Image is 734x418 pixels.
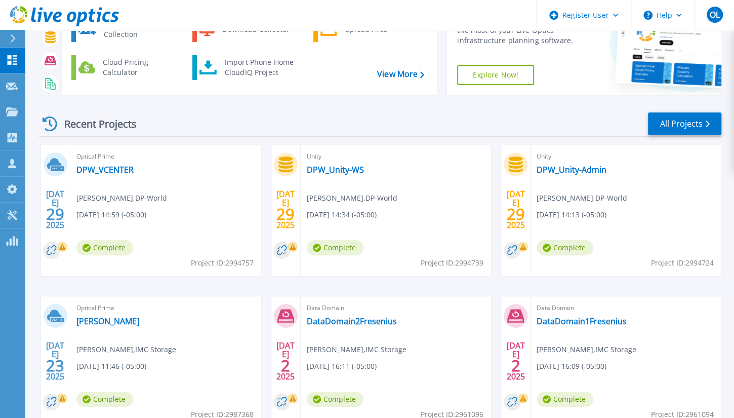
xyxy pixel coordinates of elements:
[537,240,593,255] span: Complete
[281,361,290,370] span: 2
[537,151,715,162] span: Unity
[307,361,377,372] span: [DATE] 16:11 (-05:00)
[98,57,173,78] div: Cloud Pricing Calculator
[276,210,295,218] span: 29
[307,392,363,407] span: Complete
[76,193,167,204] span: [PERSON_NAME] , DP-World
[307,240,363,255] span: Complete
[307,302,485,314] span: Data Domain
[537,361,606,372] span: [DATE] 16:09 (-05:00)
[537,302,715,314] span: Data Domain
[39,111,150,136] div: Recent Projects
[307,165,364,175] a: DPW_Unity-WS
[307,193,397,204] span: [PERSON_NAME] , DP-World
[276,343,295,379] div: [DATE] 2025
[709,11,719,19] span: OL
[220,57,299,78] div: Import Phone Home CloudIQ Project
[506,343,525,379] div: [DATE] 2025
[537,209,606,220] span: [DATE] 14:13 (-05:00)
[648,112,721,135] a: All Projects
[76,344,176,355] span: [PERSON_NAME] , IMC Storage
[76,361,146,372] span: [DATE] 11:46 (-05:00)
[507,210,525,218] span: 29
[46,343,65,379] div: [DATE] 2025
[76,151,255,162] span: Optical Prime
[307,151,485,162] span: Unity
[457,65,534,85] a: Explore Now!
[76,302,255,314] span: Optical Prime
[76,165,134,175] a: DPW_VCENTER
[511,361,520,370] span: 2
[377,69,424,79] a: View More
[651,257,714,269] span: Project ID: 2994724
[71,55,175,80] a: Cloud Pricing Calculator
[46,361,64,370] span: 23
[191,257,254,269] span: Project ID: 2994757
[76,316,139,326] a: [PERSON_NAME]
[76,209,146,220] span: [DATE] 14:59 (-05:00)
[276,191,295,228] div: [DATE] 2025
[46,191,65,228] div: [DATE] 2025
[537,193,627,204] span: [PERSON_NAME] , DP-World
[307,316,397,326] a: DataDomain2Fresenius
[537,165,606,175] a: DPW_Unity-Admin
[76,392,133,407] span: Complete
[506,191,525,228] div: [DATE] 2025
[537,344,636,355] span: [PERSON_NAME] , IMC Storage
[46,210,64,218] span: 29
[76,240,133,255] span: Complete
[307,209,377,220] span: [DATE] 14:34 (-05:00)
[537,392,593,407] span: Complete
[421,257,483,269] span: Project ID: 2994739
[537,316,627,326] a: DataDomain1Fresenius
[307,344,406,355] span: [PERSON_NAME] , IMC Storage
